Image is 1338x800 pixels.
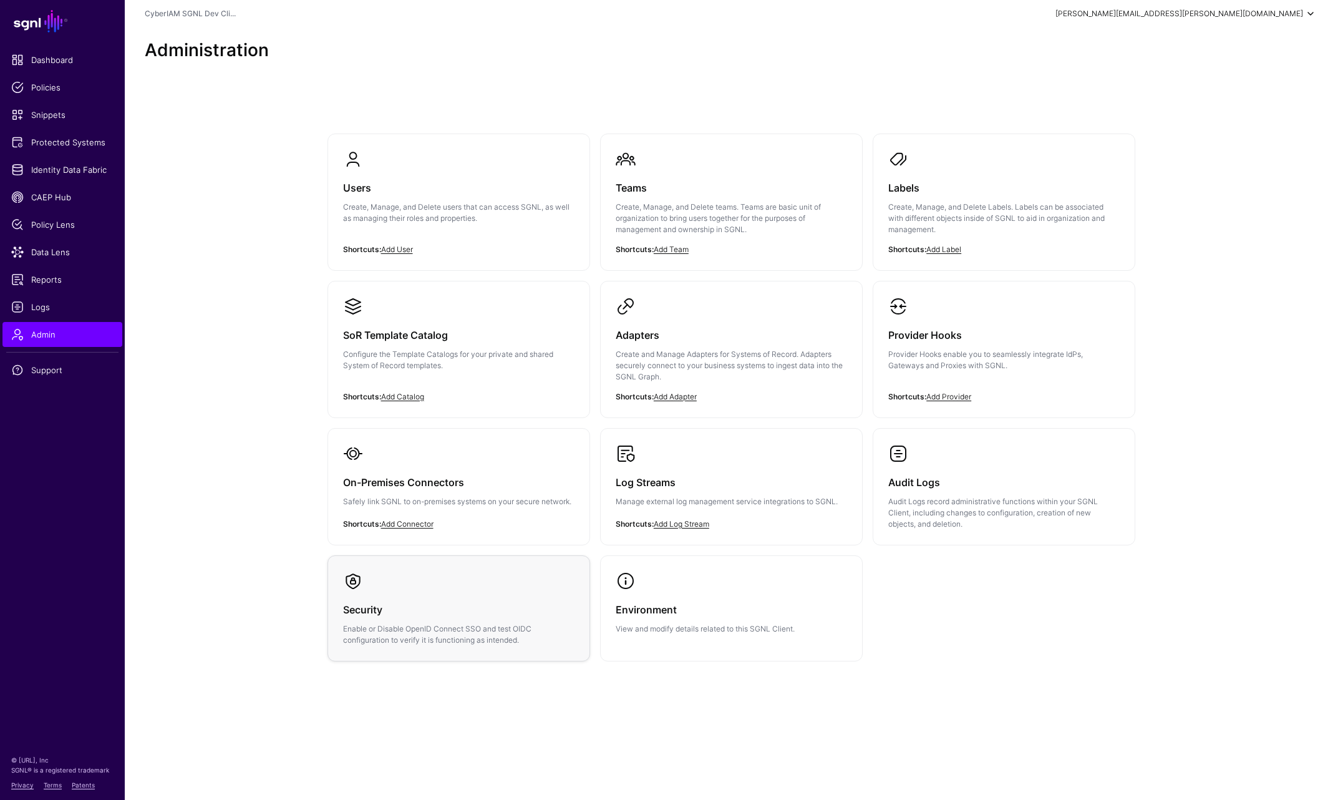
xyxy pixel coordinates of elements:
[44,781,62,789] a: Terms
[11,54,114,66] span: Dashboard
[601,281,862,417] a: AdaptersCreate and Manage Adapters for Systems of Record. Adapters securely connect to your busin...
[888,245,926,254] strong: Shortcuts:
[11,301,114,313] span: Logs
[381,245,413,254] a: Add User
[11,246,114,258] span: Data Lens
[2,185,122,210] a: CAEP Hub
[616,179,847,197] h3: Teams
[616,245,654,254] strong: Shortcuts:
[328,281,589,406] a: SoR Template CatalogConfigure the Template Catalogs for your private and shared System of Record ...
[11,273,114,286] span: Reports
[343,326,574,344] h3: SoR Template Catalog
[72,781,95,789] a: Patents
[11,136,114,149] span: Protected Systems
[888,392,926,401] strong: Shortcuts:
[873,429,1135,545] a: Audit LogsAudit Logs record administrative functions within your SGNL Client, including changes t...
[654,245,689,254] a: Add Team
[654,392,697,401] a: Add Adapter
[11,755,114,765] p: © [URL], Inc
[616,392,654,401] strong: Shortcuts:
[888,202,1120,235] p: Create, Manage, and Delete Labels. Labels can be associated with different objects inside of SGNL...
[616,474,847,491] h3: Log Streams
[2,240,122,265] a: Data Lens
[888,474,1120,491] h3: Audit Logs
[343,601,574,618] h3: Security
[1055,8,1303,19] div: [PERSON_NAME][EMAIL_ADDRESS][PERSON_NAME][DOMAIN_NAME]
[7,7,117,35] a: SGNL
[11,364,114,376] span: Support
[11,81,114,94] span: Policies
[873,134,1135,270] a: LabelsCreate, Manage, and Delete Labels. Labels can be associated with different objects inside o...
[926,245,961,254] a: Add Label
[343,245,381,254] strong: Shortcuts:
[11,163,114,176] span: Identity Data Fabric
[11,765,114,775] p: SGNL® is a registered trademark
[888,326,1120,344] h3: Provider Hooks
[343,474,574,491] h3: On-Premises Connectors
[343,179,574,197] h3: Users
[616,496,847,507] p: Manage external log management service integrations to SGNL.
[328,429,589,542] a: On-Premises ConnectorsSafely link SGNL to on-premises systems on your secure network.
[11,218,114,231] span: Policy Lens
[145,40,1318,61] h2: Administration
[343,623,574,646] p: Enable or Disable OpenID Connect SSO and test OIDC configuration to verify it is functioning as i...
[888,496,1120,530] p: Audit Logs record administrative functions within your SGNL Client, including changes to configur...
[11,781,34,789] a: Privacy
[888,179,1120,197] h3: Labels
[2,295,122,320] a: Logs
[2,47,122,72] a: Dashboard
[2,75,122,100] a: Policies
[343,349,574,371] p: Configure the Template Catalogs for your private and shared System of Record templates.
[2,130,122,155] a: Protected Systems
[343,202,574,224] p: Create, Manage, and Delete users that can access SGNL, as well as managing their roles and proper...
[343,392,381,401] strong: Shortcuts:
[381,519,434,529] a: Add Connector
[616,623,847,635] p: View and modify details related to this SGNL Client.
[2,267,122,292] a: Reports
[616,601,847,618] h3: Environment
[145,9,236,18] a: CyberIAM SGNL Dev Cli...
[654,519,709,529] a: Add Log Stream
[616,349,847,383] p: Create and Manage Adapters for Systems of Record. Adapters securely connect to your business syst...
[11,328,114,341] span: Admin
[328,134,589,259] a: UsersCreate, Manage, and Delete users that can access SGNL, as well as managing their roles and p...
[2,212,122,237] a: Policy Lens
[2,102,122,127] a: Snippets
[2,157,122,182] a: Identity Data Fabric
[343,496,574,507] p: Safely link SGNL to on-premises systems on your secure network.
[343,519,381,529] strong: Shortcuts:
[616,202,847,235] p: Create, Manage, and Delete teams. Teams are basic unit of organization to bring users together fo...
[601,429,862,542] a: Log StreamsManage external log management service integrations to SGNL.
[381,392,424,401] a: Add Catalog
[926,392,971,401] a: Add Provider
[616,326,847,344] h3: Adapters
[601,556,862,650] a: EnvironmentView and modify details related to this SGNL Client.
[616,519,654,529] strong: Shortcuts:
[11,191,114,203] span: CAEP Hub
[2,322,122,347] a: Admin
[873,281,1135,406] a: Provider HooksProvider Hooks enable you to seamlessly integrate IdPs, Gateways and Proxies with S...
[601,134,862,270] a: TeamsCreate, Manage, and Delete teams. Teams are basic unit of organization to bring users togeth...
[11,109,114,121] span: Snippets
[888,349,1120,371] p: Provider Hooks enable you to seamlessly integrate IdPs, Gateways and Proxies with SGNL.
[328,556,589,661] a: SecurityEnable or Disable OpenID Connect SSO and test OIDC configuration to verify it is function...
